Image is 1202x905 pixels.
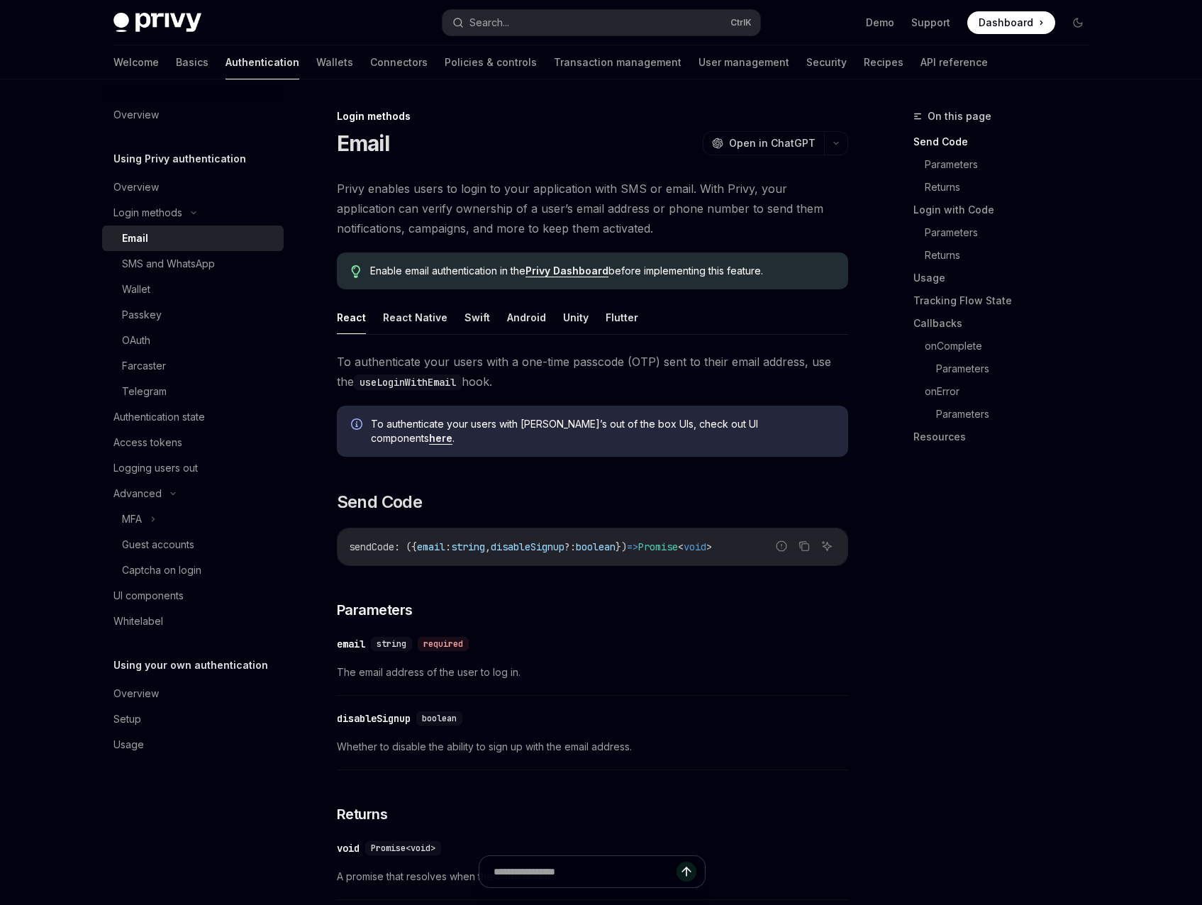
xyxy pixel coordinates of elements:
a: here [429,432,452,445]
a: Recipes [864,45,903,79]
a: Captcha on login [102,557,284,583]
div: Email [122,230,148,247]
span: => [627,540,638,553]
a: Authentication [226,45,299,79]
span: string [377,638,406,650]
h5: Using Privy authentication [113,150,246,167]
svg: Tip [351,265,361,278]
a: Parameters [936,403,1101,426]
span: Returns [337,804,388,824]
span: , [485,540,491,553]
span: void [684,540,706,553]
a: Whitelabel [102,609,284,634]
span: > [706,540,712,553]
a: UI components [102,583,284,609]
a: onError [925,380,1101,403]
img: dark logo [113,13,201,33]
a: Authentication state [102,404,284,430]
span: Whether to disable the ability to sign up with the email address. [337,738,848,755]
button: Toggle dark mode [1067,11,1089,34]
span: string [451,540,485,553]
div: Setup [113,711,141,728]
a: SMS and WhatsApp [102,251,284,277]
h5: Using your own authentication [113,657,268,674]
button: Report incorrect code [772,537,791,555]
span: boolean [422,713,457,724]
a: Usage [102,732,284,757]
a: Policies & controls [445,45,537,79]
a: Logging users out [102,455,284,481]
div: email [337,637,365,651]
a: Login with Code [913,199,1101,221]
div: disableSignup [337,711,411,726]
div: Telegram [122,383,167,400]
div: Usage [113,736,144,753]
a: Overview [102,681,284,706]
a: Wallets [316,45,353,79]
a: API reference [920,45,988,79]
h1: Email [337,131,389,156]
span: ?: [564,540,576,553]
span: }) [616,540,627,553]
a: Email [102,226,284,251]
a: User management [699,45,789,79]
a: Parameters [925,221,1101,244]
div: Search... [469,14,509,31]
span: Privy enables users to login to your application with SMS or email. With Privy, your application ... [337,179,848,238]
a: Usage [913,267,1101,289]
a: onComplete [925,335,1101,357]
div: Guest accounts [122,536,194,553]
button: Open in ChatGPT [703,131,824,155]
div: Whitelabel [113,613,163,630]
a: Resources [913,426,1101,448]
div: Login methods [337,109,848,123]
a: Guest accounts [102,532,284,557]
span: Dashboard [979,16,1033,30]
button: Search...CtrlK [443,10,760,35]
div: Logging users out [113,460,198,477]
a: OAuth [102,328,284,353]
button: React Native [383,301,447,334]
span: The email address of the user to log in. [337,664,848,681]
a: Privy Dashboard [525,265,608,277]
button: Copy the contents from the code block [795,537,813,555]
button: Flutter [606,301,638,334]
span: To authenticate your users with a one-time passcode (OTP) sent to their email address, use the hook. [337,352,848,392]
div: Overview [113,179,159,196]
span: On this page [928,108,991,125]
span: Parameters [337,600,413,620]
button: Unity [563,301,589,334]
span: Promise [638,540,678,553]
a: Setup [102,706,284,732]
button: React [337,301,366,334]
button: Ask AI [818,537,836,555]
div: OAuth [122,332,150,349]
span: boolean [576,540,616,553]
div: Advanced [113,485,162,502]
div: Login methods [113,204,182,221]
span: < [678,540,684,553]
span: sendCode [349,540,394,553]
a: Dashboard [967,11,1055,34]
a: Support [911,16,950,30]
a: Callbacks [913,312,1101,335]
svg: Info [351,418,365,433]
div: Overview [113,106,159,123]
span: email [417,540,445,553]
a: Overview [102,174,284,200]
div: Captcha on login [122,562,201,579]
div: Access tokens [113,434,182,451]
div: Overview [113,685,159,702]
a: Welcome [113,45,159,79]
a: Overview [102,102,284,128]
div: MFA [122,511,142,528]
a: Send Code [913,131,1101,153]
a: Farcaster [102,353,284,379]
a: Returns [925,176,1101,199]
button: Send message [677,862,696,882]
a: Passkey [102,302,284,328]
a: Wallet [102,277,284,302]
a: Returns [925,244,1101,267]
span: Ctrl K [730,17,752,28]
div: Wallet [122,281,150,298]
